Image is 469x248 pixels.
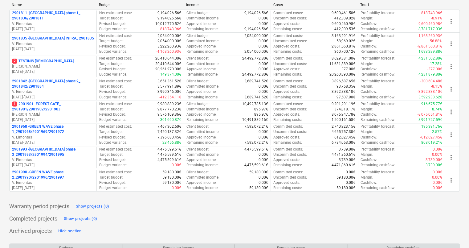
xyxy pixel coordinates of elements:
p: 0.00€ [433,170,442,175]
p: 23,456.88€ [162,140,181,145]
p: 0.00€ [346,170,355,175]
p: 3,892,838.10€ [332,89,355,94]
p: Net estimated cost : [99,10,132,16]
p: 93,758.35€ [336,84,355,89]
p: 9,194,026.56€ [244,27,268,32]
p: -818,743.96€ [159,27,181,32]
p: 4,475,599.61€ [157,157,181,163]
p: Remaining income : [186,95,218,100]
p: 6,784,053.00€ [332,140,355,145]
p: Target budget : [99,107,123,112]
p: 360,700.12€ [334,49,355,54]
p: Uncommitted costs : [273,107,307,112]
p: -377.00€ [427,67,442,72]
p: -9,600,460.98€ [418,21,442,27]
span: more_vert [447,18,455,25]
span: more_vert [447,108,455,116]
p: Approved costs : [273,112,300,117]
p: 7,592,072.21€ [244,140,268,145]
p: 3,222,260.93€ [157,44,181,49]
p: Remaining income : [186,163,218,168]
p: Client budget : [186,10,210,16]
p: Approved costs : [273,89,300,94]
p: 4,475,599.61€ [244,163,268,168]
p: Committed costs : [273,33,303,39]
p: 0.00€ [259,89,268,94]
p: Revised budget : [99,157,125,163]
div: Income [186,3,268,7]
p: 59,180.00€ [249,170,268,175]
p: 0.00€ [259,175,268,180]
button: Show projects (0) [62,214,99,224]
div: Show projects (0) [64,215,97,222]
p: 4,471,860.61€ [332,152,355,157]
p: 4,475,599.61€ [157,152,181,157]
p: Approved costs : [273,135,300,140]
p: 3,651,361.52€ [157,79,181,84]
p: V. Eimontas [12,41,94,47]
button: Show projects (0) [74,201,111,211]
p: [DATE] - [DATE] [12,185,94,191]
p: -412,354.11€ [159,95,181,100]
p: 149,374.00€ [160,72,181,77]
p: Approved income : [186,180,217,185]
p: 612,627.45€ [334,135,355,140]
p: -3,739.00€ [425,157,442,163]
p: Client budget : [186,79,210,84]
p: Remaining cashflow : [361,117,395,122]
p: 0.00€ [259,135,268,140]
p: 9,576,109.36€ [157,112,181,117]
p: 2901990 - GREEN WAVE phase 2_2901990/2901996/2901997 [12,170,94,180]
p: 1,500,161.58€ [332,117,355,122]
p: 0.00€ [259,44,268,49]
p: 59,180.00€ [162,170,181,175]
p: 412,309.02€ [334,16,355,21]
p: Budget variance : [99,49,127,54]
p: V. Eimontas [12,21,94,27]
p: Budget variance : [99,72,127,77]
p: Remaining income : [186,49,218,54]
p: Committed income : [186,175,219,180]
p: [DATE] - [DATE] [12,140,94,145]
p: Net estimated cost : [99,56,132,61]
p: 895.97€ [254,107,268,112]
p: Margin : [361,107,373,112]
p: 59,180.00€ [336,175,355,180]
p: Committed income : [186,152,219,157]
p: Net estimated cost : [99,79,132,84]
p: Budget variance : [99,163,127,168]
p: Budget variance : [99,140,127,145]
p: 808,019.21€ [421,140,442,145]
p: 4,655,757.30€ [332,129,355,134]
p: Uncommitted costs : [273,39,307,44]
p: Approved income : [186,67,217,72]
p: Revised budget : [99,112,125,117]
p: 0.00€ [433,147,442,152]
div: 2901990 -GREEN WAVE phase 2_2901990/2901996/2901997V. Eimontas[DATE]-[DATE] [12,170,94,191]
div: 12901901 -FOREST GATE_ 2901901/2901902/2901903[PERSON_NAME][DATE]-[DATE] [12,101,94,123]
p: 2901993 - [GEOGRAPHIC_DATA] phase 3_2901993/2901994/2901995 [12,147,94,157]
p: V. Eimontas [12,89,94,94]
p: Approved costs : [273,44,300,49]
p: V. Eimontas [12,135,94,140]
p: Profitability forecast : [361,170,395,175]
p: Remaining costs : [273,72,302,77]
p: 2,861,560.81€ [332,44,355,49]
p: Remaining costs : [273,95,302,100]
p: Margin : [361,16,373,21]
p: Budget variance : [99,95,127,100]
span: more_vert [447,85,455,93]
p: Profitability forecast : [361,33,395,39]
p: 9,877,770.23€ [157,107,181,112]
p: Client budget : [186,56,210,61]
p: Net estimated cost : [99,124,132,129]
p: 9,201,291.19€ [332,101,355,107]
p: Revised budget : [99,67,125,72]
p: Approved income : [186,135,217,140]
p: Cashflow : [361,89,377,94]
p: Cashflow : [361,21,377,27]
p: Net estimated cost : [99,147,132,152]
p: -3,892,838.10€ [418,89,442,94]
p: 0.00€ [346,180,355,185]
p: -300,604.48€ [420,79,442,84]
